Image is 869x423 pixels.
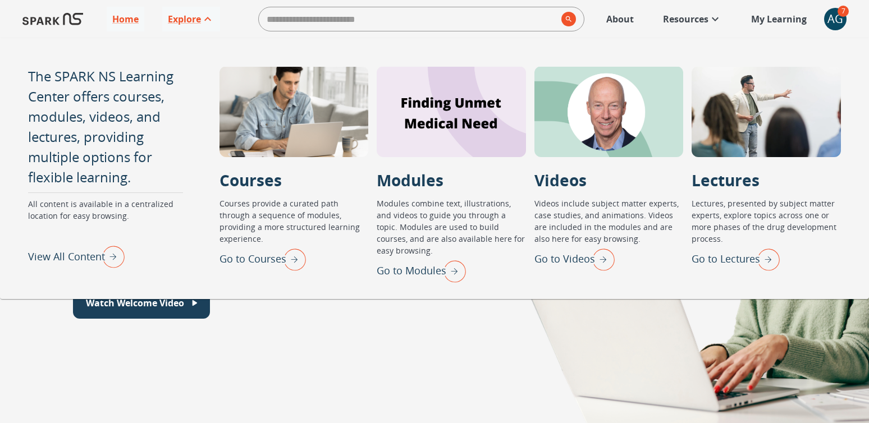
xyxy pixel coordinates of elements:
[534,245,615,274] div: Go to Videos
[168,12,201,26] p: Explore
[219,66,369,157] div: Courses
[534,168,587,192] p: Videos
[838,6,849,17] span: 7
[751,12,807,26] p: My Learning
[377,256,466,286] div: Go to Modules
[377,66,526,157] div: Modules
[438,256,466,286] img: right arrow
[219,251,286,266] p: Go to Courses
[73,287,210,319] button: Watch Welcome Video
[824,8,847,30] div: AG
[824,8,847,30] button: account of current user
[219,168,282,192] p: Courses
[745,7,813,31] a: My Learning
[692,197,841,245] p: Lectures, presented by subject matter experts, explore topics across one or more phases of the dr...
[606,12,634,26] p: About
[377,197,526,256] p: Modules combine text, illustrations, and videos to guide you through a topic. Modules are used to...
[28,198,191,242] p: All content is available in a centralized location for easy browsing.
[692,251,760,266] p: Go to Lectures
[86,296,184,310] p: Watch Welcome Video
[587,245,615,274] img: right arrow
[692,245,780,274] div: Go to Lectures
[601,7,639,31] a: About
[663,12,708,26] p: Resources
[692,66,841,157] div: Lectures
[22,6,83,33] img: Logo of SPARK at Stanford
[28,66,191,187] p: The SPARK NS Learning Center offers courses, modules, videos, and lectures, providing multiple op...
[657,7,728,31] a: Resources
[377,263,446,278] p: Go to Modules
[534,66,684,157] div: Videos
[752,245,780,274] img: right arrow
[219,197,369,245] p: Courses provide a curated path through a sequence of modules, providing a more structured learnin...
[97,242,125,271] img: right arrow
[557,7,576,31] button: search
[107,7,144,31] a: Home
[219,245,306,274] div: Go to Courses
[377,168,443,192] p: Modules
[692,168,760,192] p: Lectures
[162,7,220,31] a: Explore
[28,249,105,264] p: View All Content
[534,197,684,245] p: Videos include subject matter experts, case studies, and animations. Videos are included in the m...
[112,12,139,26] p: Home
[278,245,306,274] img: right arrow
[534,251,595,266] p: Go to Videos
[28,242,125,271] div: View All Content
